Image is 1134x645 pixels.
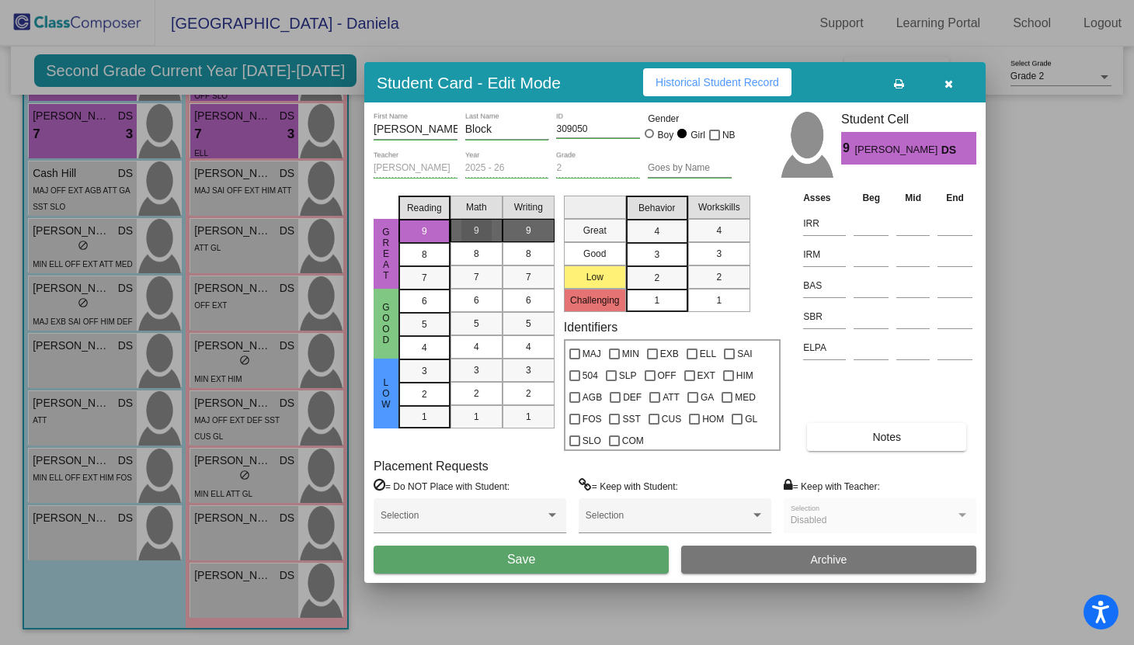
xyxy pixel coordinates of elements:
span: Disabled [791,515,827,525]
input: assessment [803,274,846,297]
th: Mid [892,189,934,206]
span: 3 [422,364,427,378]
span: DS [941,142,963,158]
span: 5 [422,317,427,331]
span: 9 [841,139,854,158]
span: 5 [526,317,531,331]
span: 8 [474,247,479,261]
span: 8 [526,247,531,261]
th: Asses [799,189,850,206]
span: 4 [422,341,427,355]
span: 1 [474,410,479,424]
span: 5 [474,317,479,331]
span: Good [379,302,393,345]
span: Notes [872,431,901,443]
button: Historical Student Record [643,68,791,96]
span: Reading [407,201,442,215]
span: COM [622,432,644,450]
span: Workskills [698,200,740,214]
span: 4 [474,340,479,354]
label: = Keep with Teacher: [784,478,880,494]
span: 1 [654,293,659,307]
input: assessment [803,212,846,235]
span: 7 [526,270,531,284]
button: Save [374,546,669,574]
input: assessment [803,305,846,328]
span: 6 [422,294,427,308]
label: Placement Requests [374,459,489,473]
span: 2 [422,387,427,401]
span: NB [722,126,736,144]
span: Low [379,377,393,410]
label: = Keep with Student: [579,478,678,494]
span: SLO [583,432,601,450]
div: Boy [657,128,674,142]
span: Save [507,553,535,566]
span: SST [622,410,640,428]
span: EXB [660,345,679,363]
span: 3 [474,363,479,377]
span: 7 [474,270,479,284]
span: ATT [663,388,680,407]
span: 3 [526,363,531,377]
mat-label: Gender [648,112,732,126]
span: ELL [700,345,716,363]
span: EXT [697,366,715,385]
span: 3 [654,248,659,262]
span: 6 [526,293,531,307]
input: year [465,163,549,174]
span: 8 [422,248,427,262]
span: SLP [619,366,637,385]
span: CUS [662,410,681,428]
span: 1 [716,293,722,307]
span: MED [735,388,756,407]
span: 7 [422,271,427,285]
label: = Do NOT Place with Student: [374,478,510,494]
input: teacher [374,163,457,174]
span: 9 [474,224,479,238]
span: 6 [474,293,479,307]
span: Historical Student Record [656,76,779,88]
span: HOM [702,410,724,428]
input: assessment [803,336,846,359]
span: 4 [526,340,531,354]
span: Writing [514,200,543,214]
span: 9 [526,224,531,238]
span: HIM [736,366,753,385]
span: GA [701,388,714,407]
span: MIN [622,345,639,363]
span: 4 [654,224,659,238]
h3: Student Card - Edit Mode [377,73,561,92]
input: assessment [803,243,846,266]
span: GL [745,410,757,428]
span: MAJ [583,345,601,363]
button: Notes [807,423,966,451]
span: Math [466,200,487,214]
input: Enter ID [556,124,640,135]
span: 2 [474,387,479,401]
span: OFF [658,366,677,385]
span: 1 [422,410,427,424]
span: [PERSON_NAME] [854,142,941,158]
h3: Student Cell [841,112,976,127]
th: End [934,189,976,206]
input: grade [556,163,640,174]
span: DEF [623,388,642,407]
span: 504 [583,366,598,385]
span: Behavior [638,201,675,215]
span: 3 [716,247,722,261]
span: 4 [716,224,722,238]
span: 2 [654,271,659,285]
button: Archive [681,546,976,574]
span: 2 [716,270,722,284]
label: Identifiers [564,320,617,335]
div: Girl [690,128,705,142]
span: 2 [526,387,531,401]
th: Beg [850,189,892,206]
span: 9 [422,224,427,238]
span: AGB [583,388,602,407]
span: FOS [583,410,602,428]
span: SAI [737,345,752,363]
span: Great [379,227,393,281]
span: 1 [526,410,531,424]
